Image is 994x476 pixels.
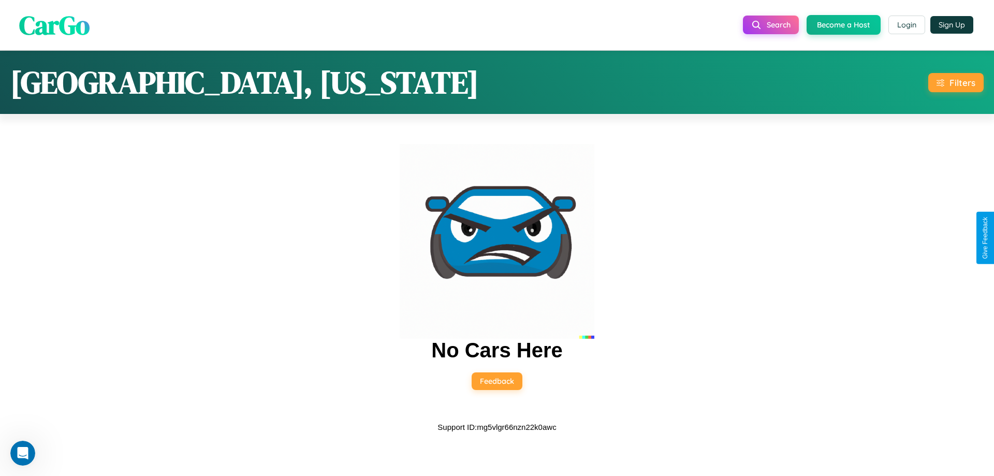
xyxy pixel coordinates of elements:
button: Login [888,16,925,34]
button: Search [743,16,799,34]
iframe: Intercom live chat [10,441,35,466]
span: CarGo [19,7,90,42]
button: Sign Up [930,16,973,34]
span: Search [767,20,791,30]
button: Feedback [472,372,522,390]
button: Become a Host [807,15,881,35]
div: Give Feedback [982,217,989,259]
button: Filters [928,73,984,92]
h2: No Cars Here [431,339,562,362]
h1: [GEOGRAPHIC_DATA], [US_STATE] [10,61,479,104]
p: Support ID: mg5vlgr66nzn22k0awc [437,420,556,434]
img: car [400,144,594,339]
div: Filters [949,77,975,88]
